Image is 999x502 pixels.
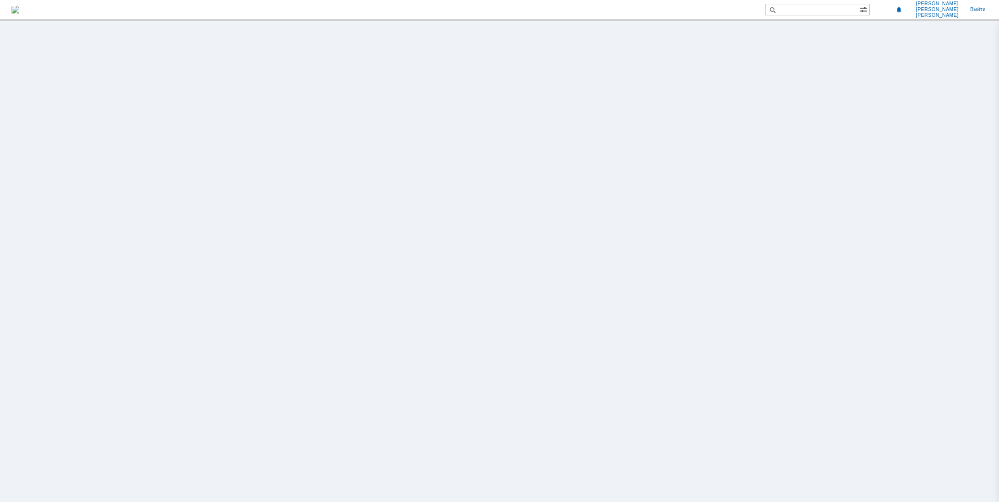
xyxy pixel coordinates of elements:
img: logo [12,6,19,13]
span: [PERSON_NAME] [916,1,959,7]
span: Расширенный поиск [860,4,869,13]
span: [PERSON_NAME] [916,13,959,18]
span: [PERSON_NAME] [916,7,959,13]
a: Перейти на домашнюю страницу [12,6,19,13]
